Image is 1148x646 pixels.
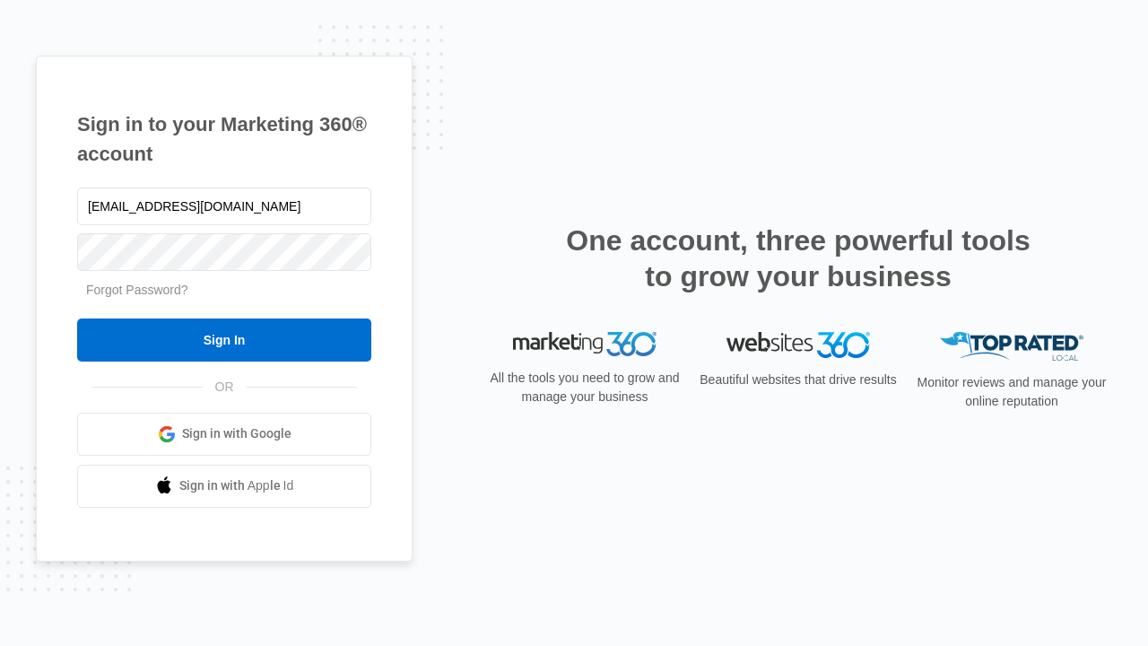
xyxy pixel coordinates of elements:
[513,332,657,357] img: Marketing 360
[77,188,371,225] input: Email
[77,319,371,362] input: Sign In
[484,369,685,406] p: All the tools you need to grow and manage your business
[698,371,899,389] p: Beautiful websites that drive results
[179,476,294,495] span: Sign in with Apple Id
[940,332,1083,362] img: Top Rated Local
[911,373,1112,411] p: Monitor reviews and manage your online reputation
[203,378,247,397] span: OR
[86,283,188,297] a: Forgot Password?
[77,413,371,456] a: Sign in with Google
[726,332,870,358] img: Websites 360
[182,424,291,443] span: Sign in with Google
[77,465,371,508] a: Sign in with Apple Id
[77,109,371,169] h1: Sign in to your Marketing 360® account
[561,223,1036,294] h2: One account, three powerful tools to grow your business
